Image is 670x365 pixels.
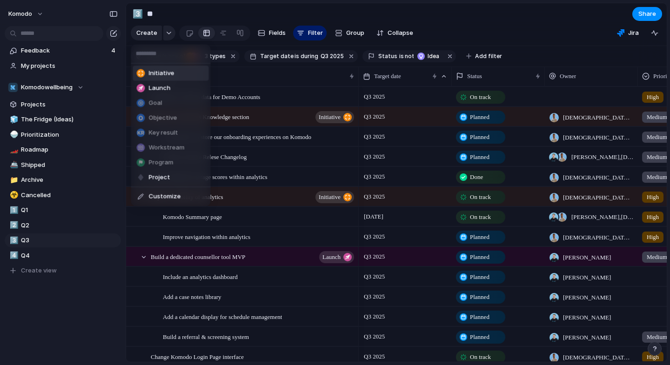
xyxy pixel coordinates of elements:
[149,192,181,201] span: Customize
[149,143,185,153] span: Workstream
[149,99,162,108] span: Goal
[149,128,178,138] span: Key result
[149,173,170,182] span: Project
[149,84,171,93] span: Launch
[149,69,174,78] span: Initiative
[149,158,174,167] span: Program
[149,113,177,123] span: Objective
